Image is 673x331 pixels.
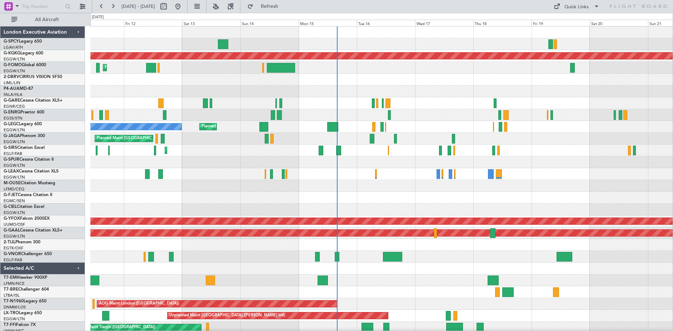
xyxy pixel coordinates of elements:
a: LTBA/ISL [4,293,20,298]
div: Tue 16 [357,20,415,26]
span: G-SPCY [4,39,19,44]
div: Quick Links [564,4,589,11]
span: G-GAAL [4,228,20,233]
span: 2-DBRV [4,75,19,79]
a: 2-TIJLPhenom 300 [4,240,40,244]
span: G-YFOX [4,216,20,221]
div: Sun 14 [240,20,299,26]
a: EGMC/SEN [4,198,25,204]
a: G-GAALCessna Citation XLS+ [4,228,63,233]
a: G-SPURCessna Citation II [4,157,54,162]
a: G-LEGCLegacy 600 [4,122,42,126]
a: M-OUSECitation Mustang [4,181,55,185]
a: EGNR/CEG [4,104,25,109]
span: G-ENRG [4,110,20,115]
a: EGLF/FAB [4,257,22,263]
span: G-GARE [4,98,20,103]
span: G-VNOR [4,252,21,256]
a: EGTK/OXF [4,245,23,251]
a: G-GARECessna Citation XLS+ [4,98,63,103]
a: G-KGKGLegacy 600 [4,51,43,55]
a: G-FJETCessna Citation II [4,193,52,197]
a: EGGW/LTN [4,127,25,133]
a: G-ENRGPraetor 600 [4,110,44,115]
span: G-LEAX [4,169,19,174]
div: Planned Maint [GEOGRAPHIC_DATA] ([GEOGRAPHIC_DATA]) [97,133,209,144]
a: EGGW/LTN [4,316,25,322]
span: G-KGKG [4,51,20,55]
div: Thu 11 [66,20,124,26]
a: LX-TROLegacy 650 [4,311,42,315]
a: 2-DBRVCIRRUS VISION SF50 [4,75,62,79]
div: Wed 17 [415,20,473,26]
a: EGLF/FAB [4,151,22,156]
a: T7-N1960Legacy 650 [4,299,46,303]
span: G-FOMO [4,63,22,67]
span: LX-TRO [4,311,19,315]
span: G-JAGA [4,134,20,138]
a: EGGW/LTN [4,234,25,239]
span: Refresh [255,4,285,9]
span: G-LEGC [4,122,19,126]
span: G-CIEL [4,205,17,209]
span: G-FJET [4,193,18,197]
a: EGGW/LTN [4,57,25,62]
a: EGGW/LTN [4,210,25,215]
a: G-LEAXCessna Citation XLS [4,169,59,174]
a: EGSS/STN [4,116,23,121]
span: M-OUSE [4,181,21,185]
span: T7-EMI [4,276,18,280]
a: G-SIRSCitation Excel [4,146,45,150]
span: T7-FFI [4,323,16,327]
span: 2-TIJL [4,240,15,244]
a: T7-BREChallenger 604 [4,287,49,292]
button: Refresh [244,1,287,12]
a: DNMM/LOS [4,305,26,310]
a: EGGW/LTN [4,175,25,180]
button: All Aircraft [8,14,78,25]
div: Thu 18 [473,20,532,26]
a: G-SPCYLegacy 650 [4,39,42,44]
div: Mon 15 [299,20,357,26]
a: G-YFOXFalcon 2000EX [4,216,50,221]
span: All Aircraft [19,17,75,22]
a: G-JAGAPhenom 300 [4,134,45,138]
span: T7-BRE [4,287,18,292]
a: T7-FFIFalcon 7X [4,323,36,327]
div: [DATE] [92,14,104,20]
a: G-FOMOGlobal 6000 [4,63,46,67]
a: LIML/LIN [4,80,20,86]
a: P4-AUAMD-87 [4,87,33,91]
div: Planned Maint [GEOGRAPHIC_DATA] ([GEOGRAPHIC_DATA]) [167,145,279,156]
a: FALA/HLA [4,92,23,97]
a: EGGW/LTN [4,68,25,74]
span: [DATE] - [DATE] [121,3,155,10]
div: Planned Maint [GEOGRAPHIC_DATA] ([GEOGRAPHIC_DATA]) [105,62,218,73]
div: Unplanned Maint [GEOGRAPHIC_DATA] ([PERSON_NAME] Intl) [169,310,285,321]
a: G-VNORChallenger 650 [4,252,52,256]
a: EGGW/LTN [4,139,25,145]
span: G-SPUR [4,157,19,162]
div: Sat 20 [590,20,648,26]
button: Quick Links [550,1,603,12]
div: AOG Maint London ([GEOGRAPHIC_DATA]) [99,298,179,309]
a: G-CIELCitation Excel [4,205,44,209]
a: T7-EMIHawker 900XP [4,276,47,280]
a: LFMN/NCE [4,281,25,286]
a: EGGW/LTN [4,163,25,168]
span: T7-N1960 [4,299,24,303]
input: Trip Number [22,1,63,12]
a: LGAV/ATH [4,45,23,50]
span: P4-AUA [4,87,20,91]
div: Sat 13 [182,20,240,26]
div: Planned Maint [GEOGRAPHIC_DATA] ([GEOGRAPHIC_DATA]) [201,121,314,132]
a: UUMO/OSF [4,222,25,227]
div: Fri 19 [532,20,590,26]
div: Fri 12 [124,20,182,26]
span: G-SIRS [4,146,17,150]
a: LFMD/CEQ [4,186,24,192]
